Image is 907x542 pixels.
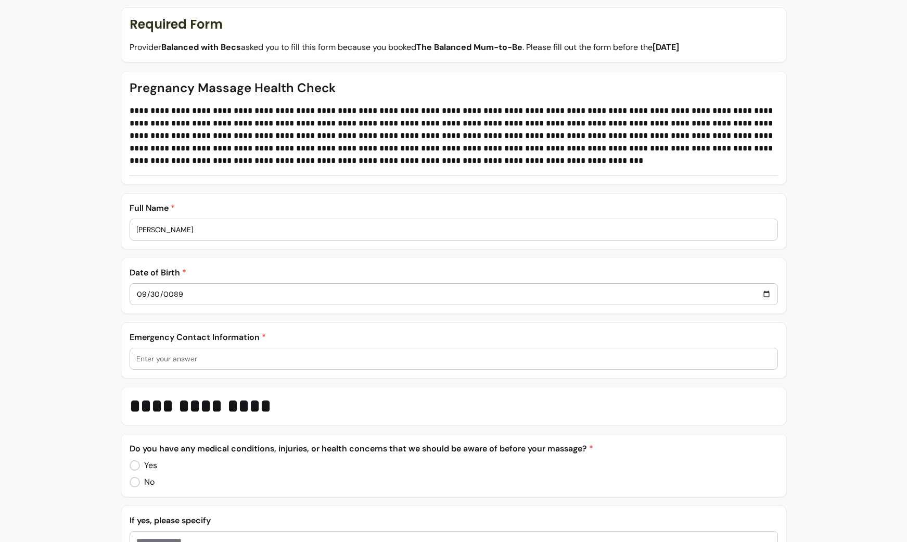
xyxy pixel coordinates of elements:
b: Balanced with Becs [161,42,241,53]
input: No [130,472,163,493]
input: Enter your answer [136,354,771,364]
input: Yes [130,455,165,476]
p: Emergency Contact Information [130,331,778,344]
p: Pregnancy Massage Health Check [130,80,778,96]
b: The Balanced Mum-to-Be [416,42,522,53]
p: Date of Birth [130,267,778,279]
p: Provider asked you to fill this form because you booked . Please fill out the form before the [130,41,778,54]
input: Enter your answer [136,288,771,300]
input: Enter your answer [136,224,771,235]
p: Do you have any medical conditions, injuries, or health concerns that we should be aware of befor... [130,443,778,455]
p: If yes, please specify [130,514,778,527]
b: [DATE] [653,42,679,53]
p: Required Form [130,16,778,33]
p: Full Name [130,202,778,215]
